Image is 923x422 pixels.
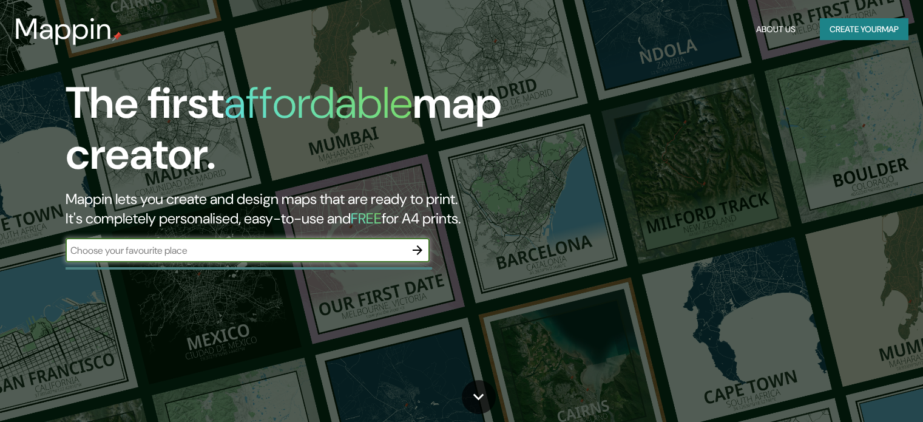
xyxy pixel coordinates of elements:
h1: affordable [224,75,413,131]
input: Choose your favourite place [66,243,405,257]
h2: Mappin lets you create and design maps that are ready to print. It's completely personalised, eas... [66,189,527,228]
h1: The first map creator. [66,78,527,189]
button: Create yourmap [820,18,908,41]
button: About Us [751,18,800,41]
h3: Mappin [15,12,112,46]
iframe: Help widget launcher [815,375,910,409]
img: mappin-pin [112,32,122,41]
h5: FREE [351,209,382,228]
